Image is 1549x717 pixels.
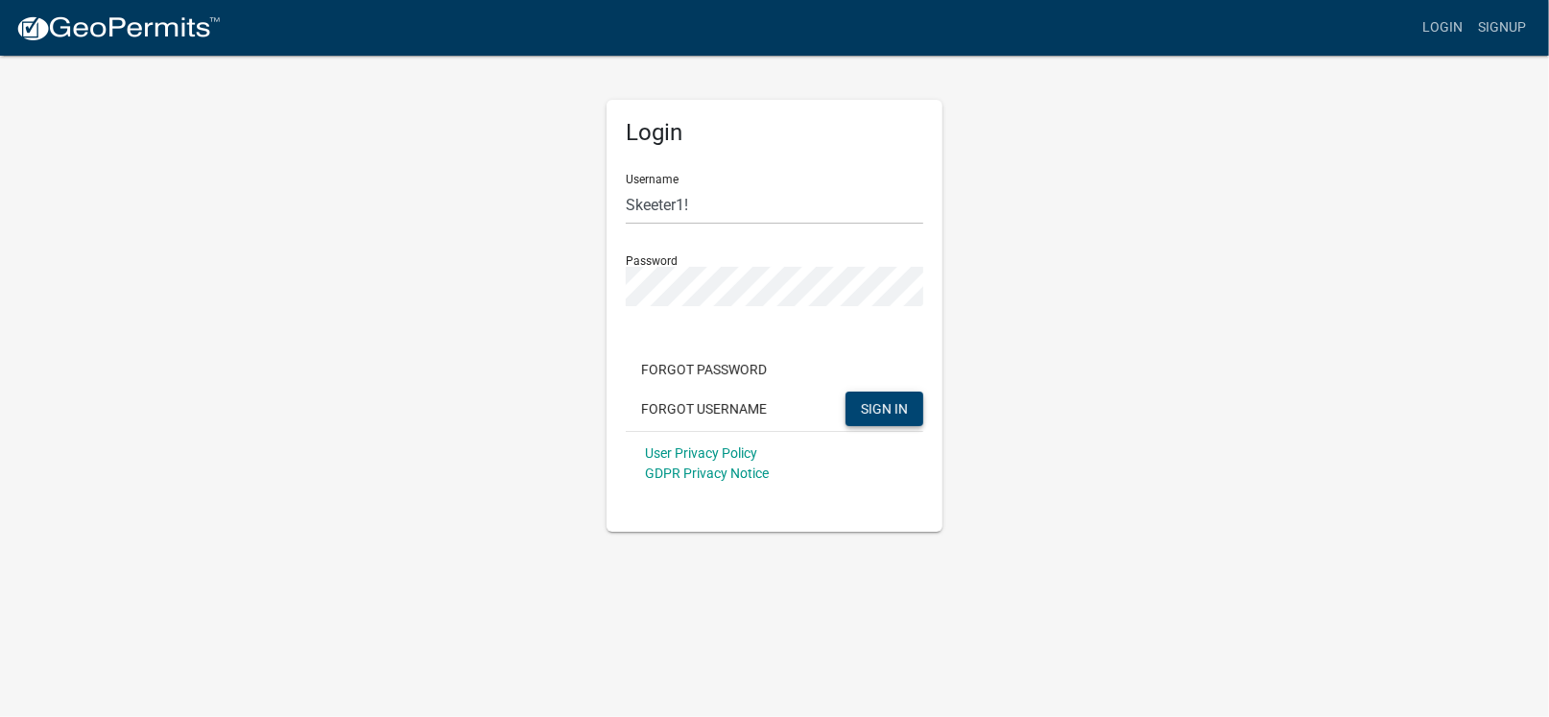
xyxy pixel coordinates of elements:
a: Signup [1470,10,1534,46]
a: Login [1415,10,1470,46]
button: Forgot Password [626,352,782,387]
span: SIGN IN [861,400,908,416]
button: Forgot Username [626,392,782,426]
a: GDPR Privacy Notice [645,466,769,481]
a: User Privacy Policy [645,445,757,461]
h5: Login [626,119,923,147]
button: SIGN IN [846,392,923,426]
